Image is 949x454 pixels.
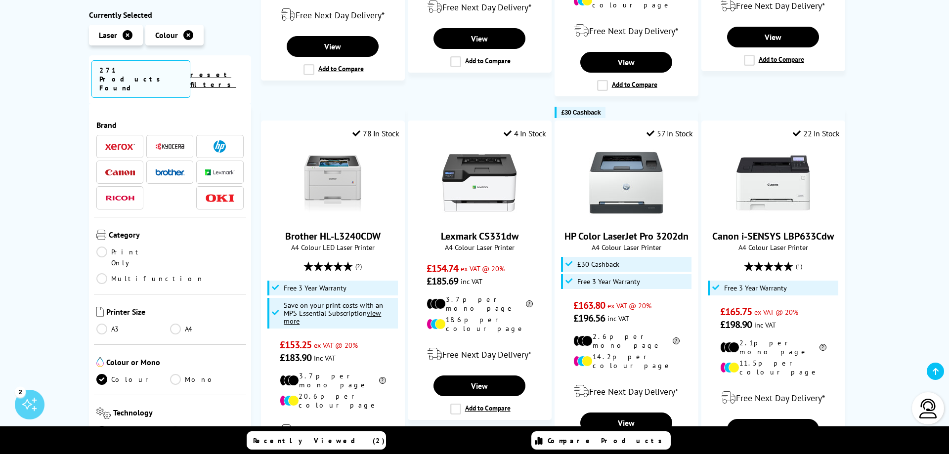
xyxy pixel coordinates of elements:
[573,332,680,350] li: 2.6p per mono page
[589,146,663,220] img: HP Color LaserJet Pro 3202dn
[284,284,346,292] span: Free 3 Year Warranty
[442,212,517,222] a: Lexmark CS331dw
[96,408,111,419] img: Technology
[427,262,459,275] span: £154.74
[96,426,170,437] a: Laser
[214,140,226,153] img: HP
[155,168,185,175] img: Brother
[573,312,605,325] span: £196.56
[918,399,938,418] img: user-headset-light.svg
[96,307,104,317] img: Printer Size
[461,264,505,273] span: ex VAT @ 20%
[793,128,839,138] div: 22 In Stock
[303,64,364,75] label: Add to Compare
[285,230,381,243] a: Brother HL-L3240CDW
[266,417,399,445] div: modal_delivery
[266,1,399,29] div: modal_delivery
[573,352,680,370] li: 14.2p per colour page
[280,371,386,389] li: 3.7p per mono page
[433,28,525,49] a: View
[720,305,752,318] span: £165.75
[280,338,312,351] span: £153.25
[712,230,834,243] a: Canon i-SENSYS LBP633Cdw
[555,107,605,118] button: £30 Cashback
[720,359,826,376] li: 11.5p per colour page
[314,340,358,350] span: ex VAT @ 20%
[105,143,135,150] img: Xerox
[427,275,459,288] span: £185.69
[296,212,370,222] a: Brother HL-L3240CDW
[720,338,826,356] li: 2.1p per mono page
[441,230,518,243] a: Lexmark CS331dw
[247,431,386,450] a: Recently Viewed (2)
[113,408,244,421] span: Technology
[564,230,689,243] a: HP Color LaserJet Pro 3202dn
[96,273,204,284] a: Multifunction
[736,212,810,222] a: Canon i-SENSYS LBP633Cdw
[442,146,517,220] img: Lexmark CS331dw
[96,247,170,268] a: Print Only
[580,52,672,73] a: View
[170,374,244,385] a: Mono
[284,300,383,326] span: Save on your print costs with an MPS Essential Subscription
[736,146,810,220] img: Canon i-SENSYS LBP633Cdw
[170,426,244,437] a: Inkjet
[284,308,381,326] u: view more
[577,260,619,268] span: £30 Cashback
[355,257,362,276] span: (2)
[105,166,135,178] a: Canon
[727,419,819,440] a: View
[155,166,185,178] a: Brother
[560,377,693,405] div: modal_delivery
[89,10,251,20] div: Currently Selected
[287,36,379,57] a: View
[155,30,178,40] span: Colour
[413,243,546,252] span: A4 Colour Laser Printer
[105,195,135,201] img: Ricoh
[548,436,667,445] span: Compare Products
[91,60,190,98] span: 271 Products Found
[433,375,525,396] a: View
[504,128,546,138] div: 4 In Stock
[205,169,235,175] img: Lexmark
[450,56,511,67] label: Add to Compare
[647,128,692,138] div: 57 In Stock
[280,351,312,364] span: £183.90
[253,436,385,445] span: Recently Viewed (2)
[560,17,693,44] div: modal_delivery
[352,128,399,138] div: 78 In Stock
[580,413,672,433] a: View
[155,140,185,153] a: Kyocera
[96,374,170,385] a: Colour
[427,295,533,313] li: 3.7p per mono page
[744,55,804,66] label: Add to Compare
[15,386,26,397] div: 2
[461,277,482,286] span: inc VAT
[99,30,117,40] span: Laser
[724,284,787,292] span: Free 3 Year Warranty
[106,307,244,319] span: Printer Size
[190,70,236,89] a: reset filters
[589,212,663,222] a: HP Color LaserJet Pro 3202dn
[607,301,651,310] span: ex VAT @ 20%
[577,278,640,286] span: Free 3 Year Warranty
[155,143,185,150] img: Kyocera
[314,353,336,363] span: inc VAT
[280,392,386,410] li: 20.6p per colour page
[720,318,752,331] span: £198.90
[96,357,104,367] img: Colour or Mono
[105,140,135,153] a: Xerox
[707,384,840,412] div: modal_delivery
[573,299,605,312] span: £163.80
[109,230,244,242] span: Category
[754,307,798,317] span: ex VAT @ 20%
[96,324,170,334] a: A3
[561,109,601,116] span: £30 Cashback
[727,27,819,47] a: View
[205,192,235,204] a: OKI
[754,320,776,330] span: inc VAT
[707,243,840,252] span: A4 Colour Laser Printer
[106,357,244,369] span: Colour or Mono
[413,340,546,368] div: modal_delivery
[427,315,533,333] li: 18.6p per colour page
